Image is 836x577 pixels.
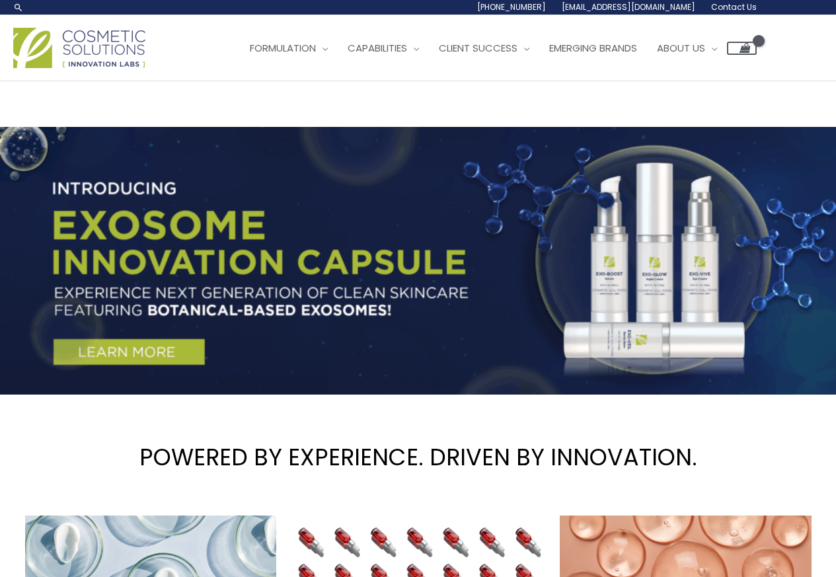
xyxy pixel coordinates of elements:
a: Capabilities [338,28,429,68]
a: Formulation [240,28,338,68]
a: About Us [647,28,727,68]
span: [PHONE_NUMBER] [477,1,546,13]
span: Contact Us [711,1,757,13]
span: About Us [657,41,705,55]
span: Capabilities [348,41,407,55]
a: Search icon link [13,2,24,13]
a: Client Success [429,28,539,68]
nav: Site Navigation [230,28,757,68]
a: View Shopping Cart, empty [727,42,757,55]
a: Emerging Brands [539,28,647,68]
span: Formulation [250,41,316,55]
img: Cosmetic Solutions Logo [13,28,145,68]
span: Emerging Brands [549,41,637,55]
span: [EMAIL_ADDRESS][DOMAIN_NAME] [562,1,695,13]
span: Client Success [439,41,517,55]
